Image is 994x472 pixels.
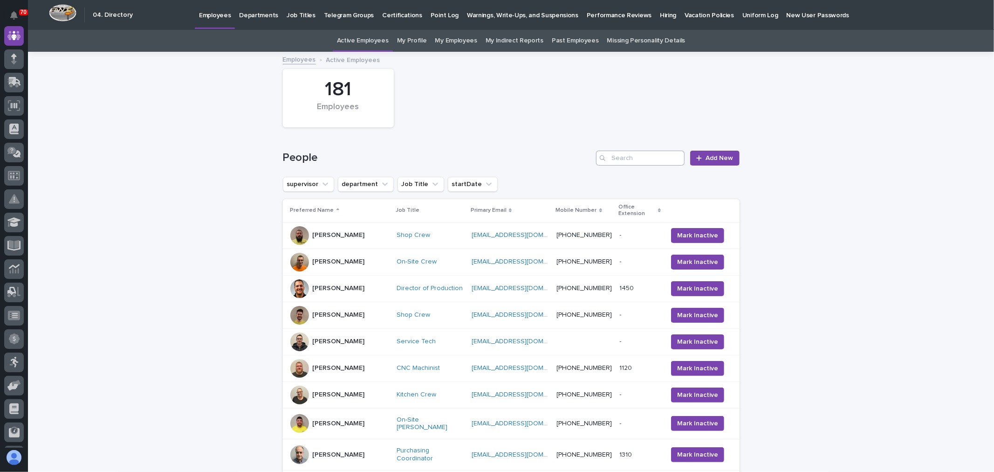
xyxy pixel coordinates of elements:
tr: [PERSON_NAME]Director of Production [EMAIL_ADDRESS][DOMAIN_NAME] [PHONE_NUMBER]14501450 Mark Inac... [283,275,740,302]
p: 1120 [620,362,634,372]
p: Job Title [396,205,419,215]
a: [PHONE_NUMBER] [557,420,612,427]
div: Notifications70 [12,11,24,26]
p: [PERSON_NAME] [313,420,365,428]
tr: [PERSON_NAME]Purchasing Coordinator [EMAIL_ADDRESS][DOMAIN_NAME] [PHONE_NUMBER]13101310 Mark Inac... [283,439,740,471]
a: My Employees [435,30,477,52]
span: Mark Inactive [677,390,718,400]
button: Mark Inactive [671,255,724,270]
tr: [PERSON_NAME]CNC Machinist [EMAIL_ADDRESS][DOMAIN_NAME] [PHONE_NUMBER]11201120 Mark Inactive [283,355,740,382]
a: [EMAIL_ADDRESS][DOMAIN_NAME] [472,365,577,371]
a: [EMAIL_ADDRESS][DOMAIN_NAME] [472,285,577,292]
a: Add New [690,151,739,166]
button: Mark Inactive [671,281,724,296]
p: Primary Email [471,205,507,215]
h1: People [283,151,593,165]
img: Workspace Logo [49,4,76,21]
p: - [620,389,624,399]
span: Mark Inactive [677,419,718,428]
a: [EMAIL_ADDRESS][DOMAIN_NAME] [472,312,577,318]
p: - [620,256,624,266]
a: [EMAIL_ADDRESS][DOMAIN_NAME] [472,232,577,238]
a: My Indirect Reports [486,30,543,52]
span: Mark Inactive [677,337,718,347]
a: Shop Crew [397,231,430,239]
a: [EMAIL_ADDRESS][DOMAIN_NAME] [472,451,577,458]
p: [PERSON_NAME] [313,338,365,346]
a: Past Employees [552,30,599,52]
p: [PERSON_NAME] [313,364,365,372]
a: [PHONE_NUMBER] [557,285,612,292]
button: Notifications [4,6,24,25]
button: supervisor [283,177,334,192]
tr: [PERSON_NAME]On-Site Crew [EMAIL_ADDRESS][DOMAIN_NAME] [PHONE_NUMBER]-- Mark Inactive [283,249,740,275]
a: [EMAIL_ADDRESS][DOMAIN_NAME] [472,420,577,427]
a: [EMAIL_ADDRESS][DOMAIN_NAME] [472,258,577,265]
a: On-Site [PERSON_NAME] [397,416,464,432]
button: Job Title [398,177,444,192]
a: My Profile [397,30,427,52]
span: Add New [706,155,734,161]
button: Mark Inactive [671,447,724,462]
button: Mark Inactive [671,228,724,243]
a: [PHONE_NUMBER] [557,451,612,458]
tr: [PERSON_NAME]Kitchen Crew [EMAIL_ADDRESS][DOMAIN_NAME] [PHONE_NUMBER]-- Mark Inactive [283,382,740,408]
button: users-avatar [4,448,24,467]
div: Employees [299,102,378,122]
a: Shop Crew [397,311,430,319]
p: Active Employees [326,54,380,64]
button: startDate [448,177,498,192]
p: [PERSON_NAME] [313,231,365,239]
button: Mark Inactive [671,388,724,403]
a: [PHONE_NUMBER] [557,232,612,238]
a: Service Tech [397,338,436,346]
input: Search [596,151,685,166]
a: [PHONE_NUMBER] [557,391,612,398]
a: Kitchen Crew [397,391,436,399]
tr: [PERSON_NAME]Shop Crew [EMAIL_ADDRESS][DOMAIN_NAME] [PHONE_NUMBER]-- Mark Inactive [283,222,740,249]
p: - [620,309,624,319]
p: [PERSON_NAME] [313,391,365,399]
p: [PERSON_NAME] [313,285,365,292]
a: [EMAIL_ADDRESS][DOMAIN_NAME] [472,391,577,398]
div: 181 [299,78,378,101]
tr: [PERSON_NAME]Service Tech [EMAIL_ADDRESS][DOMAIN_NAME] -- Mark Inactive [283,328,740,355]
span: Mark Inactive [677,257,718,267]
a: Missing Personality Details [607,30,686,52]
tr: [PERSON_NAME]Shop Crew [EMAIL_ADDRESS][DOMAIN_NAME] [PHONE_NUMBER]-- Mark Inactive [283,302,740,328]
span: Mark Inactive [677,364,718,373]
a: [PHONE_NUMBER] [557,365,612,371]
a: [PHONE_NUMBER] [557,312,612,318]
a: Purchasing Coordinator [397,447,464,463]
span: Mark Inactive [677,231,718,240]
a: Employees [283,54,316,64]
a: Director of Production [397,285,463,292]
button: department [338,177,394,192]
p: Mobile Number [556,205,597,215]
a: [PHONE_NUMBER] [557,258,612,265]
p: 1310 [620,449,634,459]
button: Mark Inactive [671,416,724,431]
p: Preferred Name [290,205,334,215]
tr: [PERSON_NAME]On-Site [PERSON_NAME] [EMAIL_ADDRESS][DOMAIN_NAME] [PHONE_NUMBER]-- Mark Inactive [283,408,740,439]
h2: 04. Directory [93,11,133,19]
button: Mark Inactive [671,308,724,323]
button: Mark Inactive [671,361,724,376]
a: On-Site Crew [397,258,437,266]
a: Active Employees [337,30,389,52]
p: 1450 [620,283,636,292]
a: [EMAIL_ADDRESS][DOMAIN_NAME] [472,338,577,345]
p: - [620,336,624,346]
span: Mark Inactive [677,450,718,459]
p: Office Extension [619,202,656,219]
button: Mark Inactive [671,334,724,349]
span: Mark Inactive [677,311,718,320]
p: 70 [21,9,27,15]
span: Mark Inactive [677,284,718,293]
a: CNC Machinist [397,364,440,372]
p: [PERSON_NAME] [313,311,365,319]
p: [PERSON_NAME] [313,258,365,266]
p: [PERSON_NAME] [313,451,365,459]
p: - [620,418,624,428]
